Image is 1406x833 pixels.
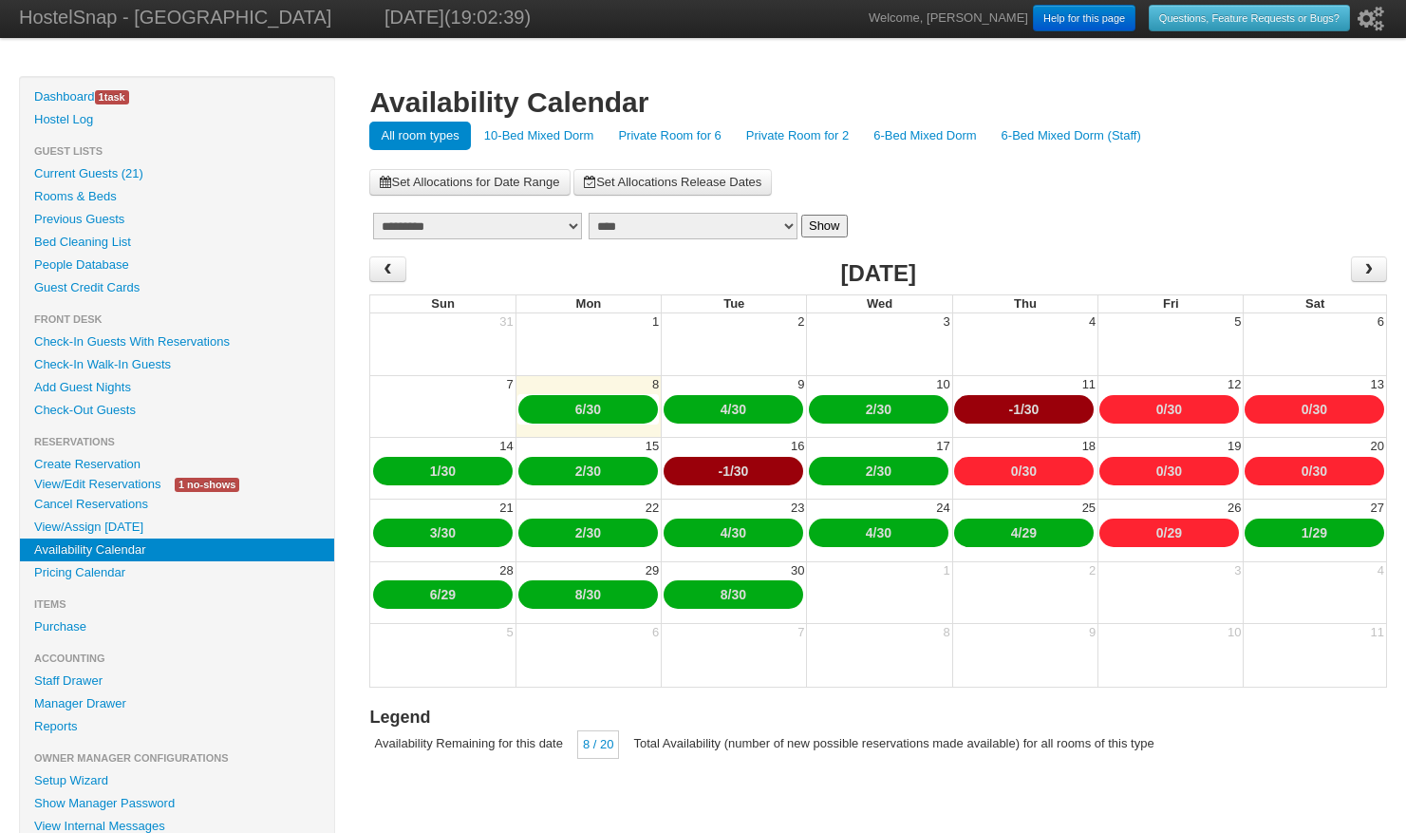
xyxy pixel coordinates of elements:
th: Thu [952,294,1097,313]
div: 6 [1376,313,1386,331]
a: 30 [1168,402,1183,417]
th: Sun [369,294,515,313]
div: / [518,395,658,424]
a: 6-Bed Mixed Dorm [862,122,987,150]
div: / [373,457,513,485]
div: 10 [934,376,951,393]
li: Guest Lists [20,140,334,162]
div: / [809,457,948,485]
div: 20 [1369,438,1386,455]
div: 21 [497,500,515,517]
span: (19:02:39) [444,7,531,28]
th: Sat [1243,294,1387,313]
a: 0 [1156,402,1164,417]
a: Rooms & Beds [20,185,334,208]
div: 24 [934,500,951,517]
a: Availability Calendar [20,539,334,561]
h2: [DATE] [840,256,916,291]
div: / [664,580,803,609]
div: 22 [644,500,661,517]
div: / [809,519,948,547]
a: 30 [734,464,749,479]
div: 12 [1226,376,1243,393]
div: 18 [1080,438,1097,455]
a: 2 [575,464,583,479]
div: / [664,519,803,547]
a: 8 [575,587,583,602]
span: 1 [99,91,104,103]
a: 30 [441,525,457,540]
div: 31 [497,313,515,331]
a: 30 [1313,464,1328,479]
div: 7 [505,376,516,393]
a: Check-Out Guests [20,399,334,422]
th: Wed [806,294,951,313]
h3: Legend [369,705,1387,730]
div: 26 [1226,500,1243,517]
div: Availability Remaining for this date [369,730,567,757]
div: 8 [650,376,661,393]
span: 1 no-shows [175,478,239,492]
li: Front Desk [20,308,334,331]
div: 3 [942,313,952,331]
a: Bed Cleaning List [20,231,334,254]
div: / [1099,395,1239,424]
a: View/Edit Reservations [20,474,175,494]
div: 1 [650,313,661,331]
div: 27 [1369,500,1386,517]
a: 0 [1302,464,1309,479]
a: 6-Bed Mixed Dorm (Staff) [990,122,1153,150]
a: 30 [1168,464,1183,479]
a: Help for this page [1033,5,1135,31]
a: 8 [721,587,728,602]
div: 15 [644,438,661,455]
a: 3 [430,525,438,540]
div: / [1245,519,1384,547]
a: 30 [877,464,892,479]
a: Staff Drawer [20,670,334,692]
div: / [664,457,803,485]
a: Questions, Feature Requests or Bugs? [1149,5,1350,31]
div: Total Availability (number of new possible reservations made available) for all rooms of this type [628,730,1158,757]
div: 7 [796,624,806,641]
a: 0 [1156,525,1164,540]
a: Current Guests (21) [20,162,334,185]
a: Previous Guests [20,208,334,231]
a: Setup Wizard [20,769,334,792]
a: Check-In Guests With Reservations [20,331,334,353]
div: / [954,519,1094,547]
a: Private Room for 6 [607,122,732,150]
a: Purchase [20,615,334,638]
div: 14 [497,438,515,455]
a: 30 [587,464,602,479]
div: 10 [1226,624,1243,641]
li: Reservations [20,430,334,453]
a: People Database [20,254,334,276]
a: Pricing Calendar [20,561,334,584]
button: Show [801,215,848,237]
div: 19 [1226,438,1243,455]
a: 30 [732,402,747,417]
a: Hostel Log [20,108,334,131]
a: Guest Credit Cards [20,276,334,299]
th: Tue [661,294,806,313]
a: 4 [1011,525,1019,540]
a: Manager Drawer [20,692,334,715]
a: -1 [1008,402,1020,417]
div: 16 [789,438,806,455]
div: 11 [1080,376,1097,393]
a: 30 [587,402,602,417]
a: 0 [1011,464,1019,479]
div: / [1245,457,1384,485]
div: / [373,580,513,609]
a: 30 [877,525,892,540]
div: 2 [1087,562,1097,579]
a: Private Room for 2 [735,122,860,150]
a: Reports [20,715,334,738]
a: 30 [732,587,747,602]
a: 30 [732,525,747,540]
a: Add Guest Nights [20,376,334,399]
th: Mon [516,294,661,313]
div: / [664,395,803,424]
a: 1 [430,464,438,479]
